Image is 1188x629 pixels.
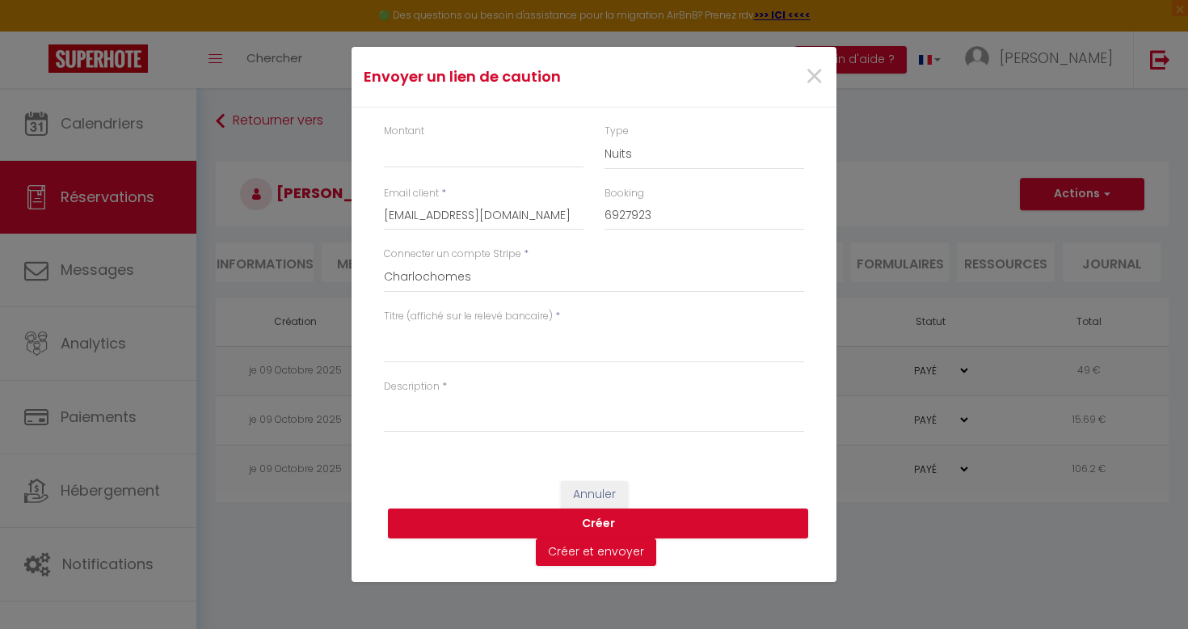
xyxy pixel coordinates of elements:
label: Connecter un compte Stripe [384,247,521,262]
button: Close [804,60,824,95]
label: Booking [605,186,644,201]
label: Email client [384,186,439,201]
h4: Envoyer un lien de caution [364,65,664,88]
button: Créer [388,509,808,539]
label: Type [605,124,629,139]
label: Montant [384,124,424,139]
button: Créer et envoyer [536,538,656,566]
label: Description [384,379,440,395]
label: Titre (affiché sur le relevé bancaire) [384,309,553,324]
button: Annuler [561,481,628,509]
span: × [804,53,824,101]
